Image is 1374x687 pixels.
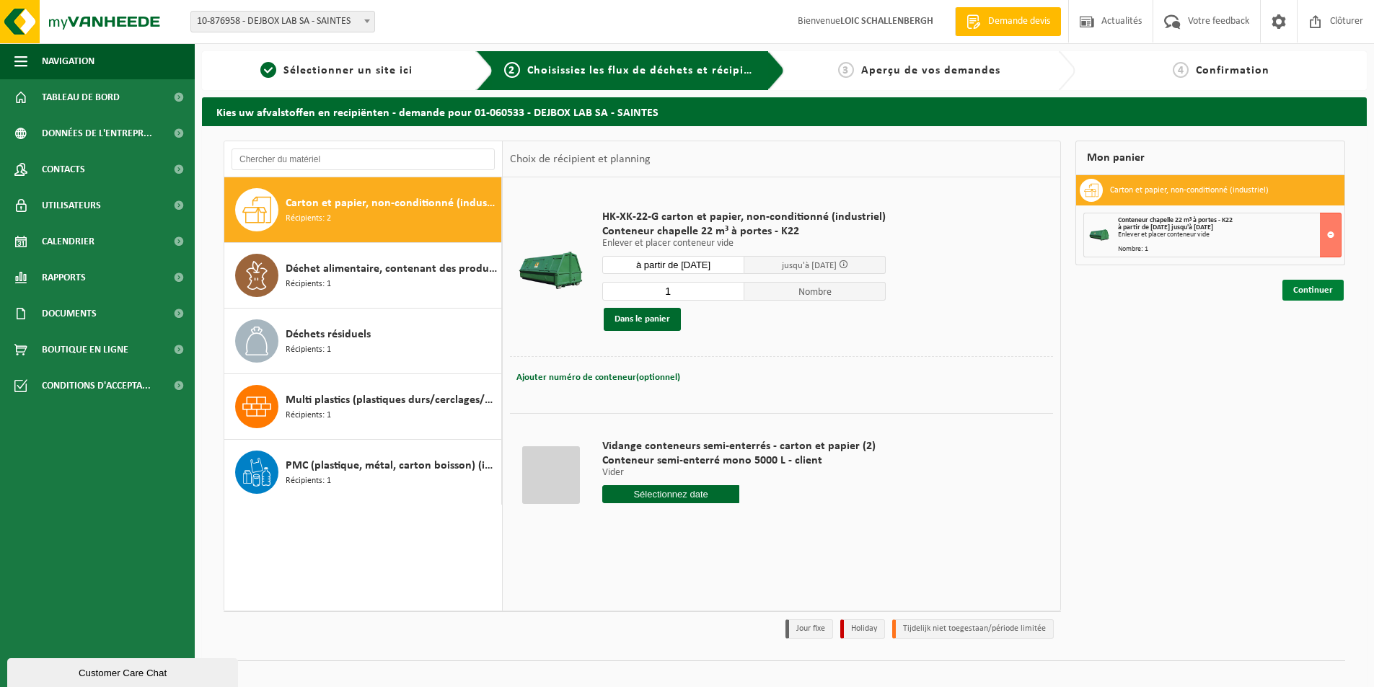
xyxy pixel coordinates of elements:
[602,439,876,453] span: Vidange conteneurs semi-enterrés - carton et papier (2)
[892,619,1054,639] li: Tijdelijk niet toegestaan/période limitée
[42,296,97,332] span: Documents
[1196,65,1269,76] span: Confirmation
[286,391,498,409] span: Multi plastics (plastiques durs/cerclages/EPS/film naturel/film mélange/PMC)
[224,374,502,440] button: Multi plastics (plastiques durs/cerclages/EPS/film naturel/film mélange/PMC) Récipients: 1
[283,65,413,76] span: Sélectionner un site ici
[504,62,520,78] span: 2
[42,260,86,296] span: Rapports
[1075,141,1345,175] div: Mon panier
[602,256,744,274] input: Sélectionnez date
[1173,62,1189,78] span: 4
[209,62,464,79] a: 1Sélectionner un site ici
[202,97,1367,125] h2: Kies uw afvalstoffen en recipiënten - demande pour 01-060533 - DEJBOX LAB SA - SAINTES
[503,141,658,177] div: Choix de récipient et planning
[42,79,120,115] span: Tableau de bord
[838,62,854,78] span: 3
[224,309,502,374] button: Déchets résiduels Récipients: 1
[602,453,876,468] span: Conteneur semi-enterré mono 5000 L - client
[1118,231,1341,239] div: Enlever et placer conteneur vide
[985,14,1054,29] span: Demande devis
[602,468,876,478] p: Vider
[224,243,502,309] button: Déchet alimentaire, contenant des produits d'origine animale, non emballé, catégorie 3 Récipients: 1
[1282,280,1344,301] a: Continuer
[42,332,128,368] span: Boutique en ligne
[7,655,241,687] iframe: chat widget
[516,373,680,382] span: Ajouter numéro de conteneur(optionnel)
[782,261,837,270] span: jusqu'à [DATE]
[1110,179,1269,202] h3: Carton et papier, non-conditionné (industriel)
[286,260,498,278] span: Déchet alimentaire, contenant des produits d'origine animale, non emballé, catégorie 3
[1118,216,1233,224] span: Conteneur chapelle 22 m³ à portes - K22
[527,65,767,76] span: Choisissiez les flux de déchets et récipients
[840,16,933,27] strong: LOIC SCHALLENBERGH
[602,224,886,239] span: Conteneur chapelle 22 m³ à portes - K22
[604,308,681,331] button: Dans le panier
[602,239,886,249] p: Enlever et placer conteneur vide
[286,326,371,343] span: Déchets résiduels
[42,187,101,223] span: Utilisateurs
[286,195,498,212] span: Carton et papier, non-conditionné (industriel)
[602,485,739,503] input: Sélectionnez date
[42,43,94,79] span: Navigation
[42,368,151,404] span: Conditions d'accepta...
[224,440,502,505] button: PMC (plastique, métal, carton boisson) (industriel) Récipients: 1
[840,619,885,639] li: Holiday
[42,151,85,187] span: Contacts
[286,409,331,422] span: Récipients: 1
[744,282,886,301] span: Nombre
[42,223,94,260] span: Calendrier
[1118,246,1341,253] div: Nombre: 1
[224,177,502,243] button: Carton et papier, non-conditionné (industriel) Récipients: 2
[286,212,331,226] span: Récipients: 2
[286,278,331,291] span: Récipients: 1
[190,11,375,32] span: 10-876958 - DEJBOX LAB SA - SAINTES
[785,619,833,639] li: Jour fixe
[602,210,886,224] span: HK-XK-22-G carton et papier, non-conditionné (industriel)
[232,149,495,170] input: Chercher du matériel
[286,474,331,488] span: Récipients: 1
[191,12,374,32] span: 10-876958 - DEJBOX LAB SA - SAINTES
[1118,223,1213,231] strong: à partir de [DATE] jusqu'à [DATE]
[515,368,682,388] button: Ajouter numéro de conteneur(optionnel)
[260,62,276,78] span: 1
[286,343,331,357] span: Récipients: 1
[286,457,498,474] span: PMC (plastique, métal, carton boisson) (industriel)
[955,7,1061,36] a: Demande devis
[42,115,152,151] span: Données de l'entrepr...
[861,65,1000,76] span: Aperçu de vos demandes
